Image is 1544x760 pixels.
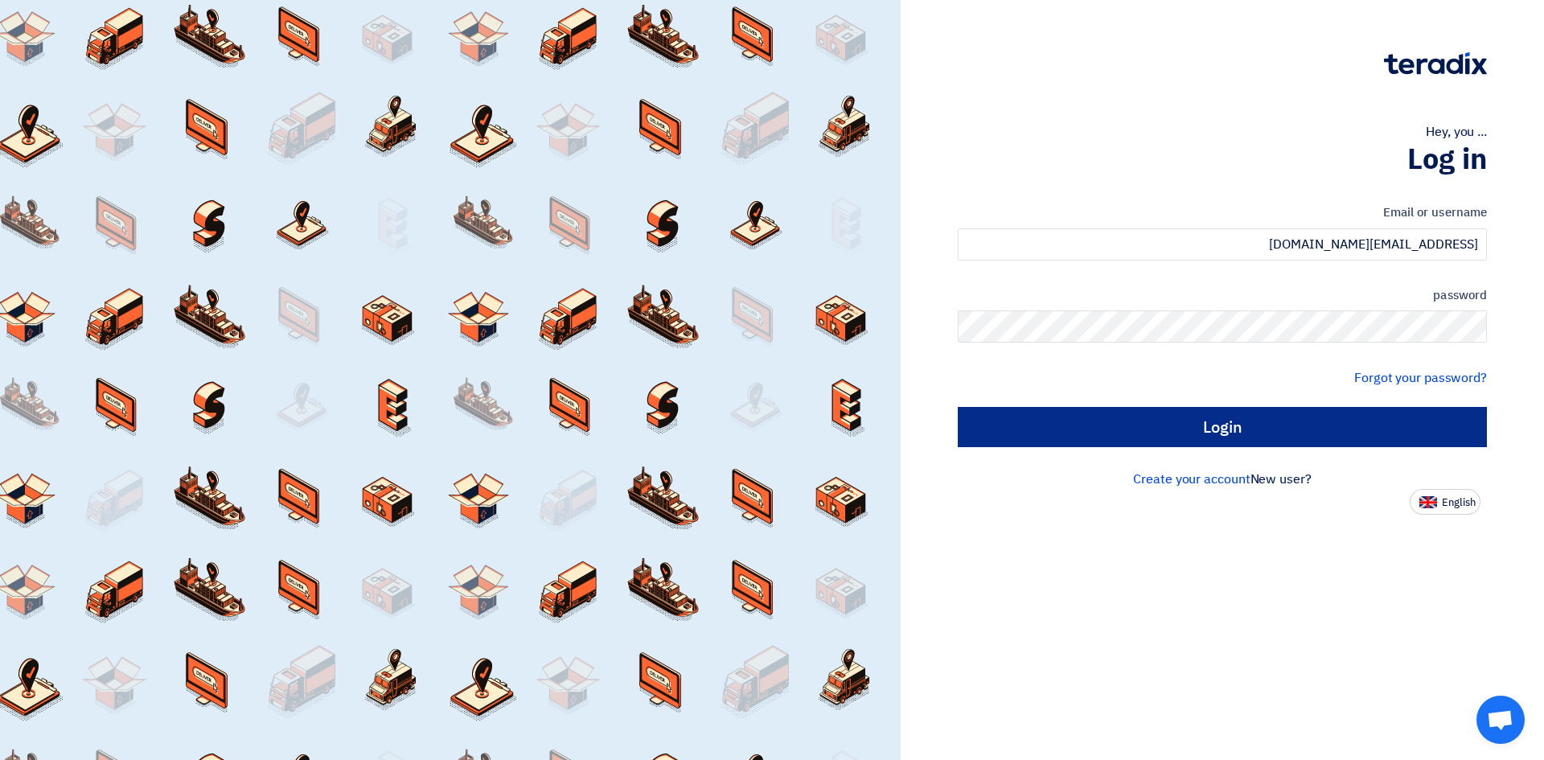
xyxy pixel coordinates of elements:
[1410,489,1480,515] button: English
[958,228,1487,261] input: Enter your work email or username...
[1250,470,1312,489] font: New user?
[1419,496,1437,508] img: en-US.png
[958,407,1487,447] input: Login
[1384,52,1487,75] img: Teradix logo
[1133,470,1250,489] a: Create your account
[1476,696,1525,744] div: Open chat
[1442,495,1476,510] font: English
[1407,138,1487,181] font: Log in
[1383,203,1487,221] font: Email or username
[1426,122,1487,142] font: Hey, you ...
[1433,286,1487,304] font: password
[1354,368,1487,388] a: Forgot your password?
